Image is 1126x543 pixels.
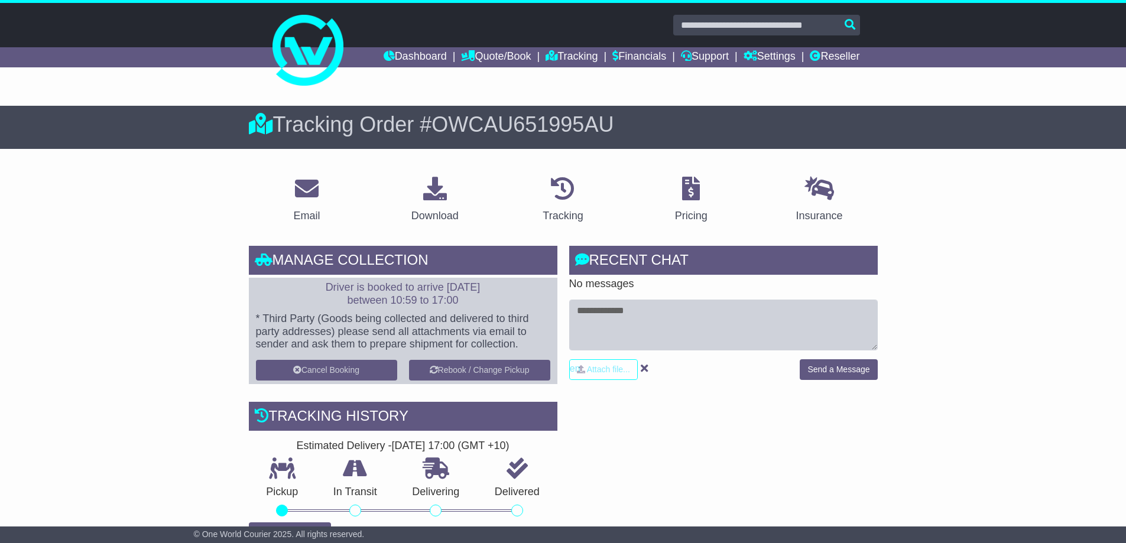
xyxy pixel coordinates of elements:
[249,486,316,499] p: Pickup
[477,486,557,499] p: Delivered
[249,522,331,543] button: View Full Tracking
[543,208,583,224] div: Tracking
[411,208,459,224] div: Download
[249,402,557,434] div: Tracking history
[810,47,859,67] a: Reseller
[409,360,550,381] button: Rebook / Change Pickup
[293,208,320,224] div: Email
[316,486,395,499] p: In Transit
[395,486,478,499] p: Delivering
[256,360,397,381] button: Cancel Booking
[569,246,878,278] div: RECENT CHAT
[404,173,466,228] a: Download
[194,529,365,539] span: © One World Courier 2025. All rights reserved.
[256,313,550,351] p: * Third Party (Goods being collected and delivered to third party addresses) please send all atta...
[461,47,531,67] a: Quote/Book
[675,208,708,224] div: Pricing
[431,112,614,136] span: OWCAU651995AU
[667,173,715,228] a: Pricing
[788,173,851,228] a: Insurance
[800,359,877,380] button: Send a Message
[546,47,598,67] a: Tracking
[535,173,590,228] a: Tracking
[569,278,878,291] p: No messages
[256,281,550,307] p: Driver is booked to arrive [DATE] between 10:59 to 17:00
[285,173,327,228] a: Email
[744,47,796,67] a: Settings
[384,47,447,67] a: Dashboard
[249,112,878,137] div: Tracking Order #
[681,47,729,67] a: Support
[392,440,510,453] div: [DATE] 17:00 (GMT +10)
[249,246,557,278] div: Manage collection
[612,47,666,67] a: Financials
[249,440,557,453] div: Estimated Delivery -
[796,208,843,224] div: Insurance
